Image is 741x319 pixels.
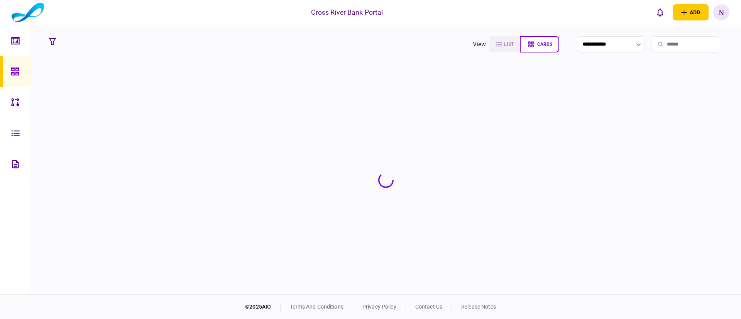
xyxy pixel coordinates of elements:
[652,4,668,20] button: open notifications list
[713,4,729,20] button: N
[311,7,383,17] div: Cross River Bank Portal
[290,304,343,310] a: terms and conditions
[245,303,281,311] div: © 2025 AIO
[461,304,496,310] a: release notes
[362,304,396,310] a: privacy policy
[473,40,486,49] div: view
[415,304,442,310] a: contact us
[12,3,44,22] img: client company logo
[489,36,520,52] button: list
[520,36,559,52] button: cards
[673,4,709,20] button: open adding identity options
[537,42,552,47] span: cards
[504,42,514,47] span: list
